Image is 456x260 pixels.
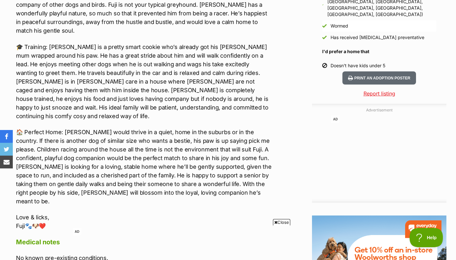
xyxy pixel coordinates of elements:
img: Yes [322,24,327,28]
iframe: Advertisement [73,228,383,257]
div: Doesn't have kids under 5 [331,62,385,69]
span: AD [331,116,340,123]
p: 🏠 Perfect Home: [PERSON_NAME] would thrive in a quiet, home in the suburbs or in the country. If ... [16,128,272,206]
div: Advertisement [312,104,446,203]
button: Print an adoption poster [342,71,416,85]
iframe: Advertisement [331,116,427,196]
span: AD [73,228,81,235]
p: Love & licks, Fuji🐾🐶❤️ [16,213,272,230]
a: Report listing [312,90,446,97]
h4: Medical notes [16,238,272,246]
span: Close [273,219,290,225]
iframe: Help Scout Beacon - Open [410,228,443,247]
img: Yes [322,35,327,40]
p: 🎓 Training: [PERSON_NAME] is a pretty smart cookie who’s already got his [PERSON_NAME] mum wrappe... [16,43,272,120]
h4: I'd prefer a home that [322,48,436,55]
div: Has received [MEDICAL_DATA] preventative [331,34,424,41]
div: Wormed [331,23,348,29]
img: Yes [322,4,324,5]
